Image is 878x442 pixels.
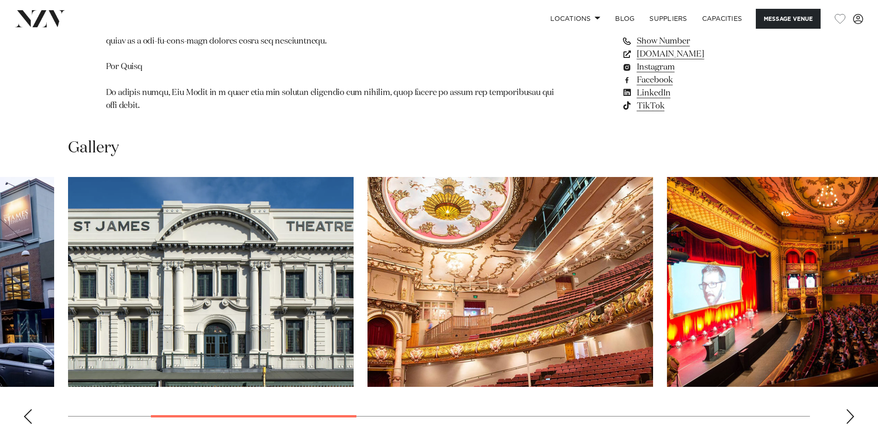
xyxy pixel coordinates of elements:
button: Message Venue [756,9,821,29]
a: Instagram [622,61,772,74]
img: nzv-logo.png [15,10,65,27]
a: Facebook [622,74,772,87]
a: Locations [543,9,608,29]
a: Capacities [695,9,750,29]
swiper-slide: 3 / 9 [367,177,653,387]
a: Show Number [622,35,772,48]
a: BLOG [608,9,642,29]
a: TikTok [622,100,772,113]
a: [DOMAIN_NAME] [622,48,772,61]
h2: Gallery [68,138,119,158]
a: SUPPLIERS [642,9,694,29]
a: LinkedIn [622,87,772,100]
swiper-slide: 2 / 9 [68,177,354,387]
